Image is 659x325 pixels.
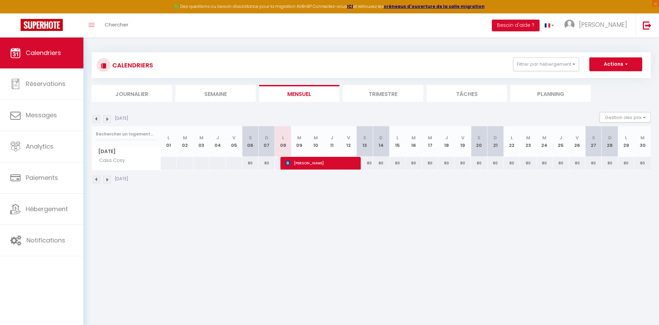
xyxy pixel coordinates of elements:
[249,134,252,141] abbr: S
[553,126,569,157] th: 25
[564,20,575,30] img: ...
[343,85,423,102] li: Trimestre
[487,126,504,157] th: 21
[618,157,635,170] div: 80
[282,134,284,141] abbr: L
[602,157,618,170] div: 80
[175,85,256,102] li: Semaine
[477,134,481,141] abbr: S
[100,13,134,37] a: Chercher
[291,126,308,157] th: 09
[445,134,448,141] abbr: J
[536,126,553,157] th: 24
[242,126,259,157] th: 06
[422,157,438,170] div: 80
[183,134,187,141] abbr: M
[105,21,128,28] span: Chercher
[471,126,487,157] th: 20
[357,126,373,157] th: 13
[331,134,333,141] abbr: J
[26,173,58,182] span: Paiements
[347,3,353,9] a: ICI
[275,126,291,157] th: 08
[396,134,398,141] abbr: L
[193,126,210,157] th: 03
[226,126,242,157] th: 05
[600,112,651,122] button: Gestion des prix
[115,176,128,182] p: [DATE]
[389,126,406,157] th: 15
[634,157,651,170] div: 80
[559,13,636,37] a: ... [PERSON_NAME]
[492,20,540,31] button: Besoin d'aide ?
[559,134,562,141] abbr: J
[373,157,389,170] div: 80
[297,134,301,141] abbr: M
[21,19,63,31] img: Super Booking
[167,134,170,141] abbr: L
[592,134,595,141] abbr: S
[92,147,160,156] span: [DATE]
[579,20,627,29] span: [PERSON_NAME]
[618,126,635,157] th: 29
[373,126,389,157] th: 14
[585,126,602,157] th: 27
[589,57,642,71] button: Actions
[363,134,366,141] abbr: S
[115,115,128,122] p: [DATE]
[511,134,513,141] abbr: L
[92,85,172,102] li: Journalier
[454,126,471,157] th: 19
[504,126,520,157] th: 22
[634,126,651,157] th: 30
[643,21,651,30] img: logout
[487,157,504,170] div: 80
[513,57,579,71] button: Filtrer par hébergement
[526,134,530,141] abbr: M
[389,157,406,170] div: 80
[412,134,416,141] abbr: M
[265,134,268,141] abbr: D
[26,236,65,245] span: Notifications
[406,126,422,157] th: 16
[384,3,485,9] a: créneaux d'ouverture de la salle migration
[111,57,153,73] h3: CALENDRIERS
[454,157,471,170] div: 80
[258,126,275,157] th: 07
[26,205,68,213] span: Hébergement
[553,157,569,170] div: 80
[608,134,612,141] abbr: D
[542,134,546,141] abbr: M
[569,157,586,170] div: 80
[209,126,226,157] th: 04
[96,128,157,140] input: Rechercher un logement...
[259,85,339,102] li: Mensuel
[199,134,204,141] abbr: M
[26,48,61,57] span: Calendriers
[520,126,536,157] th: 23
[494,134,497,141] abbr: D
[216,134,219,141] abbr: J
[569,126,586,157] th: 26
[347,134,350,141] abbr: V
[438,157,455,170] div: 80
[471,157,487,170] div: 80
[602,126,618,157] th: 28
[427,85,507,102] li: Tâches
[585,157,602,170] div: 80
[285,156,355,170] span: [PERSON_NAME]
[324,126,340,157] th: 11
[177,126,193,157] th: 02
[26,79,66,88] span: Réservations
[340,126,357,157] th: 12
[422,126,438,157] th: 17
[438,126,455,157] th: 18
[314,134,318,141] abbr: M
[161,126,177,157] th: 01
[428,134,432,141] abbr: M
[406,157,422,170] div: 80
[93,157,127,164] span: Casa Cosy
[258,157,275,170] div: 80
[357,157,373,170] div: 80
